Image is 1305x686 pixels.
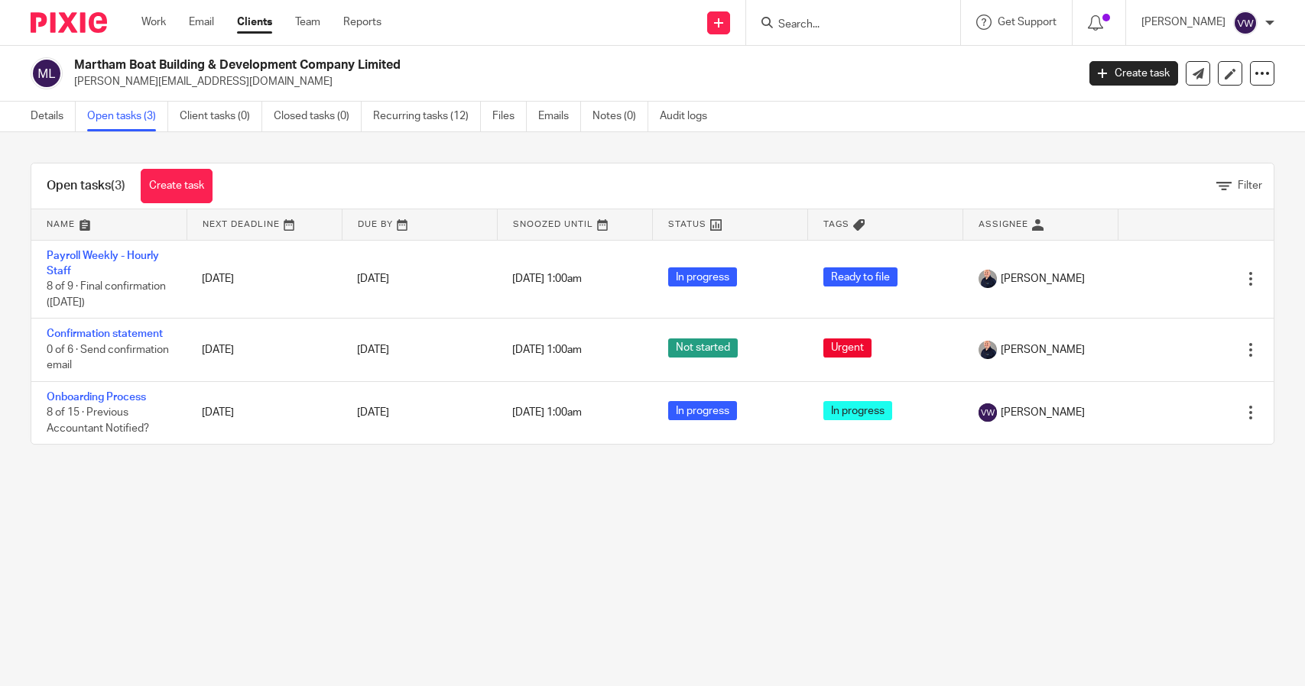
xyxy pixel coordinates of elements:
span: Tags [823,220,849,228]
a: Emails [538,102,581,131]
span: [DATE] 1:00am [512,273,582,284]
span: Urgent [823,338,872,358]
p: [PERSON_NAME] [1141,15,1225,30]
span: (3) [111,180,125,192]
input: Search [777,18,914,32]
a: Closed tasks (0) [274,102,362,131]
span: Ready to file [823,267,898,286]
span: In progress [823,401,892,420]
img: IMG_8745-0021-copy.jpg [979,341,997,359]
a: Reports [343,15,381,30]
a: Work [141,15,166,30]
h1: Open tasks [47,178,125,194]
span: [DATE] [357,273,389,284]
span: Snoozed Until [513,220,593,228]
span: Not started [668,338,738,358]
a: Create task [1089,61,1178,86]
span: In progress [668,401,737,420]
span: [PERSON_NAME] [1001,271,1085,286]
span: Get Support [998,17,1057,28]
a: Payroll Weekly - Hourly Staff [47,251,159,277]
span: [DATE] [357,407,389,418]
span: 8 of 9 · Final confirmation ([DATE]) [47,281,166,308]
span: [DATE] [357,345,389,355]
span: [DATE] 1:00am [512,407,582,418]
img: IMG_8745-0021-copy.jpg [979,270,997,288]
span: Status [668,220,706,228]
a: Files [492,102,527,131]
span: [PERSON_NAME] [1001,342,1085,358]
h2: Martham Boat Building & Development Company Limited [74,57,868,73]
img: svg%3E [979,403,997,422]
img: svg%3E [1233,11,1258,35]
td: [DATE] [187,319,342,381]
a: Audit logs [660,102,719,131]
span: 8 of 15 · Previous Accountant Notified? [47,407,149,434]
p: [PERSON_NAME][EMAIL_ADDRESS][DOMAIN_NAME] [74,74,1066,89]
a: Client tasks (0) [180,102,262,131]
span: [DATE] 1:00am [512,345,582,355]
span: 0 of 6 · Send confirmation email [47,345,169,371]
a: Recurring tasks (12) [373,102,481,131]
a: Create task [141,169,213,203]
a: Open tasks (3) [87,102,168,131]
a: Notes (0) [592,102,648,131]
td: [DATE] [187,381,342,444]
span: Filter [1238,180,1262,191]
a: Clients [237,15,272,30]
img: svg%3E [31,57,63,89]
img: Pixie [31,12,107,33]
a: Onboarding Process [47,392,146,403]
span: [PERSON_NAME] [1001,405,1085,420]
td: [DATE] [187,240,342,319]
span: In progress [668,267,737,286]
a: Email [189,15,214,30]
a: Confirmation statement [47,328,163,339]
a: Details [31,102,76,131]
a: Team [295,15,320,30]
